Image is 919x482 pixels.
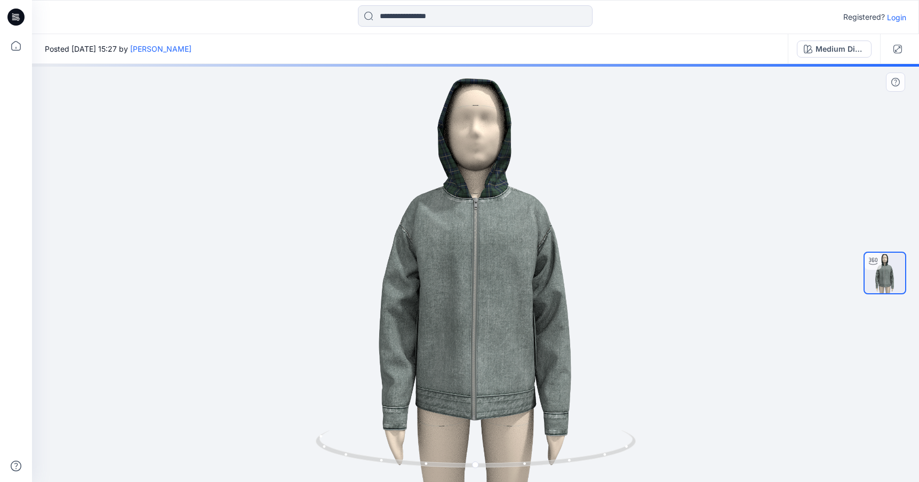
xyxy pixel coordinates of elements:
[816,43,865,55] div: Medium Dirty
[797,41,872,58] button: Medium Dirty
[843,11,885,23] p: Registered?
[130,44,191,53] a: [PERSON_NAME]
[865,253,905,293] img: turntable-18-09-2025-19:27:27
[45,43,191,54] span: Posted [DATE] 15:27 by
[887,12,906,23] p: Login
